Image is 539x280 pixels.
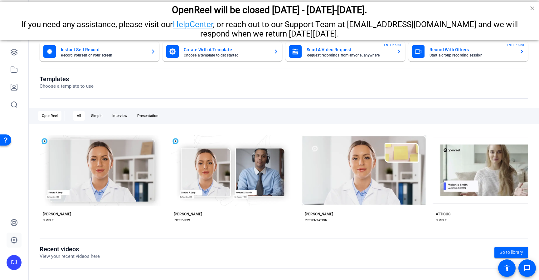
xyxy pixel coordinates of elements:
span: ENTERPRISE [507,43,525,47]
mat-icon: accessibility [503,264,511,272]
div: SIMPLE [43,218,54,223]
mat-card-title: Send A Video Request [307,46,391,53]
mat-icon: check_circle [468,155,475,163]
mat-icon: play_arrow [207,173,215,181]
mat-card-title: Instant Self Record [61,46,146,53]
div: OpenReel [38,111,61,121]
mat-card-subtitle: Request recordings from anyone, anywhere [307,53,391,57]
span: Preview [PERSON_NAME] [216,175,259,179]
div: All [73,111,85,121]
button: Instant Self RecordRecord yourself or your screen [40,42,159,61]
mat-icon: play_arrow [478,173,485,181]
span: Start with [PERSON_NAME] [346,157,391,161]
mat-icon: check_circle [75,155,82,163]
mat-icon: check_circle [206,155,213,163]
button: Record With OthersStart a group recording sessionENTERPRISE [408,42,528,61]
div: PRESENTATION [305,218,327,223]
span: If you need any assistance, please visit our , or reach out to our Support Team at [EMAIL_ADDRESS... [21,18,518,37]
h1: Recent videos [40,245,100,253]
div: [PERSON_NAME] [174,212,202,217]
div: OpenReel will be closed [DATE] - [DATE]-[DATE]. [8,3,531,14]
div: [PERSON_NAME] [305,212,333,217]
mat-icon: play_arrow [338,173,346,181]
mat-icon: play_arrow [76,173,84,181]
mat-card-title: Record With Others [430,46,514,53]
a: HelpCenter [173,18,213,27]
mat-icon: message [523,264,531,272]
button: Send A Video RequestRequest recordings from anyone, anywhereENTERPRISE [285,42,405,61]
div: ATTICUS [436,212,450,217]
mat-icon: check_circle [337,155,344,163]
div: DJ [7,255,22,270]
mat-card-subtitle: Choose a template to get started [184,53,269,57]
div: [PERSON_NAME] [43,212,71,217]
div: Simple [87,111,106,121]
div: INTERVIEW [174,218,190,223]
div: Presentation [134,111,162,121]
p: Choose a template to use [40,83,94,90]
h1: Templates [40,75,94,83]
span: Start with [PERSON_NAME] [215,157,260,161]
span: Go to library [499,249,523,256]
span: Preview Atticus [487,175,512,179]
span: Start with [PERSON_NAME] [84,157,129,161]
button: Create With A TemplateChoose a template to get started [163,42,282,61]
span: Preview [PERSON_NAME] [85,175,128,179]
span: Preview [PERSON_NAME] [347,175,390,179]
span: Start with [PERSON_NAME] [477,157,522,161]
a: Go to library [494,247,528,258]
div: SIMPLE [436,218,447,223]
p: View your recent videos here [40,253,100,260]
div: Interview [109,111,131,121]
mat-card-subtitle: Record yourself or your screen [61,53,146,57]
mat-card-subtitle: Start a group recording session [430,53,514,57]
mat-card-title: Create With A Template [184,46,269,53]
span: ENTERPRISE [384,43,402,47]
